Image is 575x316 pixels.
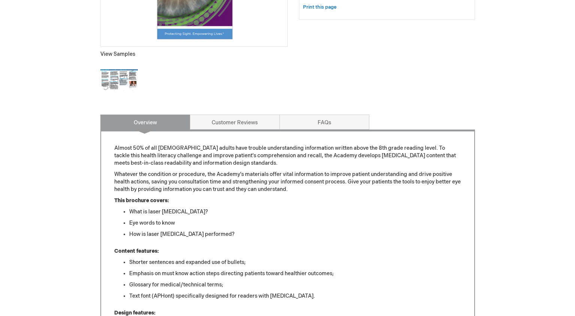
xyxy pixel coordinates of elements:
[114,248,159,254] strong: Content features:
[114,197,169,204] strong: This brochure covers:
[129,281,461,289] li: Glossary for medical/technical terms;
[100,62,138,99] img: Click to view
[129,231,461,238] li: How is laser [MEDICAL_DATA] performed?
[303,3,336,12] a: Print this page
[114,171,461,193] p: Whatever the condition or procedure, the Academy’s materials offer vital information to improve p...
[129,270,461,277] li: Emphasis on must know action steps directing patients toward healthier outcomes;
[129,259,461,266] li: Shorter sentences and expanded use of bullets;
[129,219,461,227] li: Eye words to know
[129,292,461,300] li: Text font (APHont) specifically designed for readers with [MEDICAL_DATA].
[129,208,461,216] li: What is laser [MEDICAL_DATA]?
[100,51,288,58] p: View Samples
[100,115,190,130] a: Overview
[279,115,369,130] a: FAQs
[190,115,280,130] a: Customer Reviews
[114,310,155,316] strong: Design features:
[114,145,461,167] p: Almost 50% of all [DEMOGRAPHIC_DATA] adults have trouble understanding information written above ...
